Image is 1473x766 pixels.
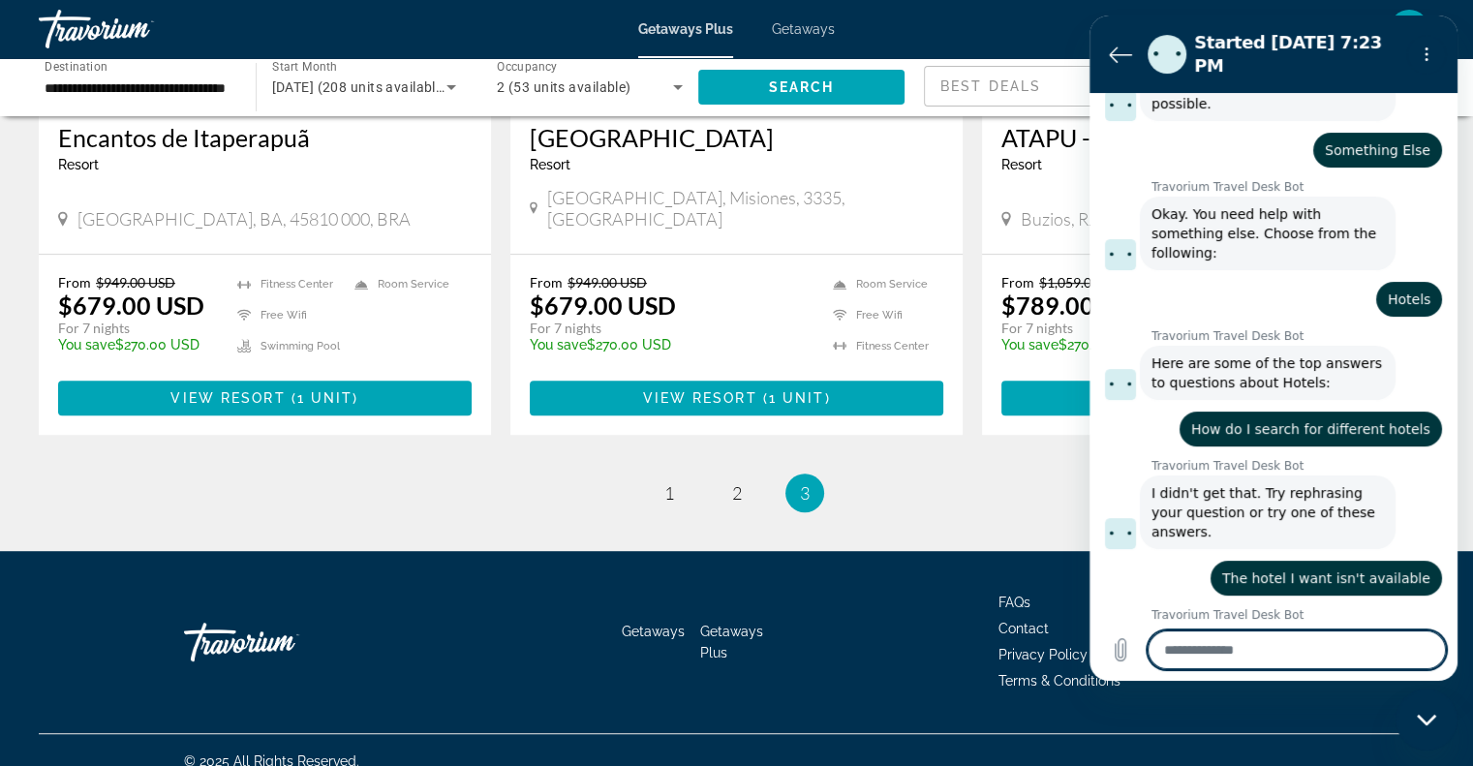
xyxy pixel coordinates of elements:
a: Travorium [39,4,232,54]
span: 1 [664,482,674,504]
p: $270.00 USD [1001,337,1291,352]
span: From [1001,274,1034,291]
span: Resort [530,157,570,172]
span: Free Wifi [261,309,307,322]
a: Contact [998,621,1049,636]
span: 1 unit [769,390,825,406]
p: $270.00 USD [530,337,813,352]
span: $949.00 USD [568,274,647,291]
p: For 7 nights [530,320,813,337]
button: View Resort(1 unit) [530,381,943,415]
span: You save [58,337,115,352]
span: 3 [800,482,810,504]
span: You save [530,337,587,352]
button: Search [698,70,905,105]
button: User Menu [1384,9,1434,49]
span: 2 (53 units available) [497,79,631,95]
span: [GEOGRAPHIC_DATA], Misiones, 3335, [GEOGRAPHIC_DATA] [547,187,943,230]
span: You save [1001,337,1059,352]
span: Destination [45,59,107,73]
span: $949.00 USD [96,274,175,291]
button: View Resort(1 unit) [58,381,472,415]
span: Fitness Center [856,340,929,352]
a: Getaways [772,21,835,37]
span: View Resort [170,390,285,406]
span: Start Month [272,60,337,74]
p: $270.00 USD [58,337,218,352]
a: FAQs [998,595,1030,610]
span: Buzios, RJ, 28900-000, BRA [1021,208,1227,230]
a: Getaways [622,624,685,639]
a: Encantos de Itaperapuã [58,123,472,152]
p: For 7 nights [58,320,218,337]
a: Privacy Policy [998,647,1088,662]
a: Travorium [184,613,378,671]
a: ATAPU - [GEOGRAPHIC_DATA] [1001,123,1415,152]
span: 2 [732,482,742,504]
p: For 7 nights [1001,320,1291,337]
span: ( ) [757,390,831,406]
p: $679.00 USD [58,291,204,320]
nav: Pagination [39,474,1434,512]
span: Best Deals [940,78,1041,94]
span: Swimming Pool [261,340,340,352]
span: [DATE] (208 units available) [272,79,448,95]
span: Room Service [856,278,928,291]
span: [GEOGRAPHIC_DATA], BA, 45810 000, BRA [77,208,411,230]
a: Terms & Conditions [998,673,1120,689]
span: Resort [1001,157,1042,172]
span: 1 unit [297,390,353,406]
span: Room Service [378,278,449,291]
iframe: Messaging window [1089,15,1458,681]
span: Search [768,79,834,95]
span: ( ) [286,390,359,406]
span: Resort [58,157,99,172]
p: $679.00 USD [530,291,676,320]
button: View Resort(1 unit) [1001,381,1415,415]
span: Occupancy [497,60,558,74]
span: From [530,274,563,291]
span: From [58,274,91,291]
span: View Resort [642,390,756,406]
a: [GEOGRAPHIC_DATA] [530,123,943,152]
iframe: Button to launch messaging window, conversation in progress [1396,689,1458,751]
a: Getaways Plus [700,624,763,660]
a: Getaways Plus [638,21,733,37]
p: $789.00 USD [1001,291,1148,320]
mat-select: Sort by [940,75,1115,98]
span: Fitness Center [261,278,333,291]
span: Free Wifi [856,309,903,322]
span: $1,059.00 USD [1039,274,1129,291]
